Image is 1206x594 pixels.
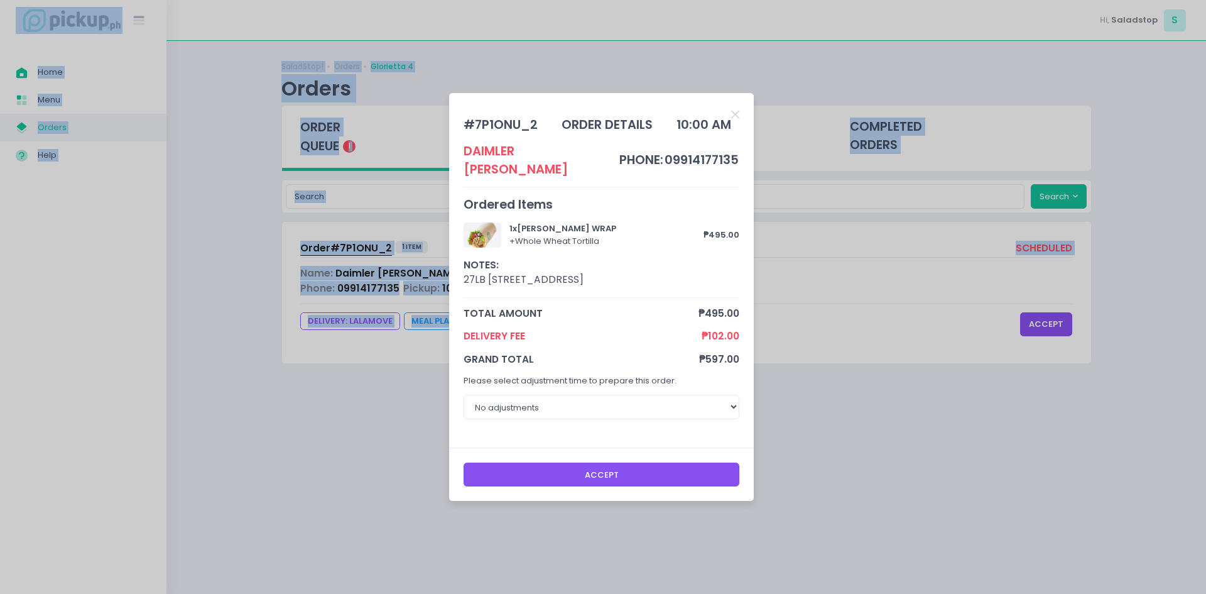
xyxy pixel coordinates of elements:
[464,375,740,387] p: Please select adjustment time to prepare this order.
[665,151,739,168] span: 09914177135
[698,306,739,321] span: ₱495.00
[464,195,740,214] div: Ordered Items
[464,306,699,321] span: total amount
[699,352,739,366] span: ₱597.00
[464,352,700,366] span: grand total
[619,142,664,179] td: phone:
[562,116,653,134] div: order details
[464,463,740,487] button: Accept
[676,116,731,134] div: 10:00 AM
[731,107,739,120] button: Close
[702,329,739,343] span: ₱102.00
[464,329,702,343] span: Delivery Fee
[464,116,538,134] div: # 7P1ONU_2
[464,142,619,179] div: Daimler [PERSON_NAME]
